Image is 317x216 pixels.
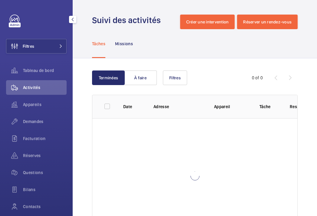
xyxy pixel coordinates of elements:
button: Réserver un rendez-vous [237,15,298,29]
span: Filtres [169,75,181,80]
span: Activités [23,84,67,91]
p: Adresse [154,104,204,110]
button: À faire [124,70,157,85]
span: Tableau de bord [23,67,67,74]
p: Tâche [259,104,280,110]
span: Facturation [23,135,67,142]
p: Missions [115,41,133,47]
span: Filtres [23,43,34,49]
p: Appareil [214,104,250,110]
p: Date [123,104,144,110]
button: Terminées [92,70,125,85]
span: Bilans [23,187,67,193]
button: Filtres [163,70,187,85]
span: Demandes [23,118,67,125]
h1: Suivi des activités [92,15,164,26]
div: 0 of 0 [252,75,263,81]
button: Créer une intervention [180,15,235,29]
button: Filtres [6,39,67,53]
p: Respect délai [290,104,310,110]
p: Tâches [92,41,105,47]
span: Questions [23,170,67,176]
span: Réserves [23,153,67,159]
span: Appareils [23,101,67,108]
span: Contacts [23,204,67,210]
